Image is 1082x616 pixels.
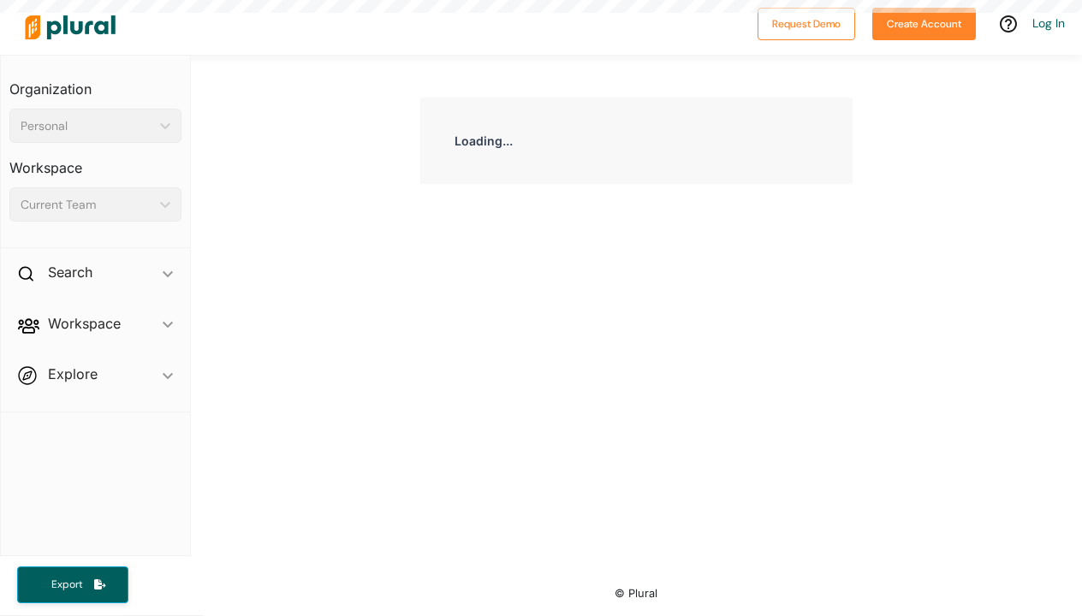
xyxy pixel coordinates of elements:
[21,117,153,135] div: Personal
[17,566,128,603] button: Export
[420,98,853,184] div: Loading...
[39,577,94,592] span: Export
[21,196,153,214] div: Current Team
[872,8,976,40] button: Create Account
[9,64,181,102] h3: Organization
[48,263,92,281] h2: Search
[758,14,855,32] a: Request Demo
[758,8,855,40] button: Request Demo
[615,587,657,600] small: © Plural
[872,14,976,32] a: Create Account
[1032,15,1065,31] a: Log In
[9,143,181,181] h3: Workspace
